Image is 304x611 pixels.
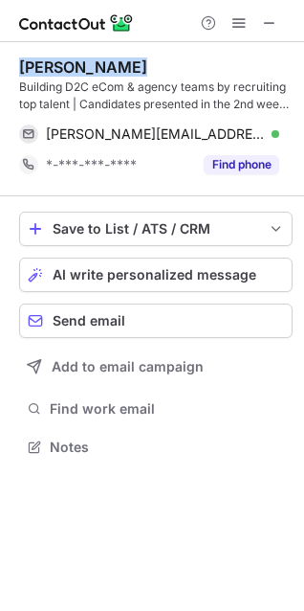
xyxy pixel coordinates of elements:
button: Find work email [19,396,293,422]
span: Notes [50,439,285,456]
span: Find work email [50,400,285,418]
div: [PERSON_NAME] [19,57,147,77]
span: Add to email campaign [52,359,204,374]
button: Send email [19,304,293,338]
span: AI write personalized message [53,267,256,283]
button: AI write personalized message [19,258,293,292]
span: [PERSON_NAME][EMAIL_ADDRESS][DOMAIN_NAME] [46,125,265,143]
div: Save to List / ATS / CRM [53,221,259,237]
button: save-profile-one-click [19,212,293,246]
button: Notes [19,434,293,461]
img: ContactOut v5.3.10 [19,11,134,34]
span: Send email [53,313,125,328]
button: Add to email campaign [19,350,293,384]
div: Building D2C eCom & agency teams by recruiting top talent | Candidates presented in the 2nd week ... [19,79,293,113]
button: Reveal Button [204,155,279,174]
